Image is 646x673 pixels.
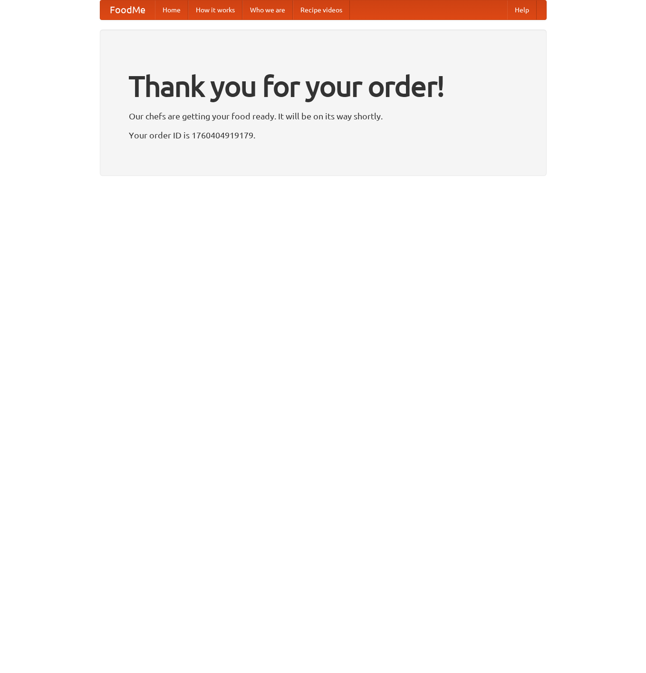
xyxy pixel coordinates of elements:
a: Who we are [242,0,293,20]
a: FoodMe [100,0,155,20]
a: Recipe videos [293,0,350,20]
a: Home [155,0,188,20]
a: Help [507,0,537,20]
p: Our chefs are getting your food ready. It will be on its way shortly. [129,109,518,123]
a: How it works [188,0,242,20]
p: Your order ID is 1760404919179. [129,128,518,142]
h1: Thank you for your order! [129,63,518,109]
